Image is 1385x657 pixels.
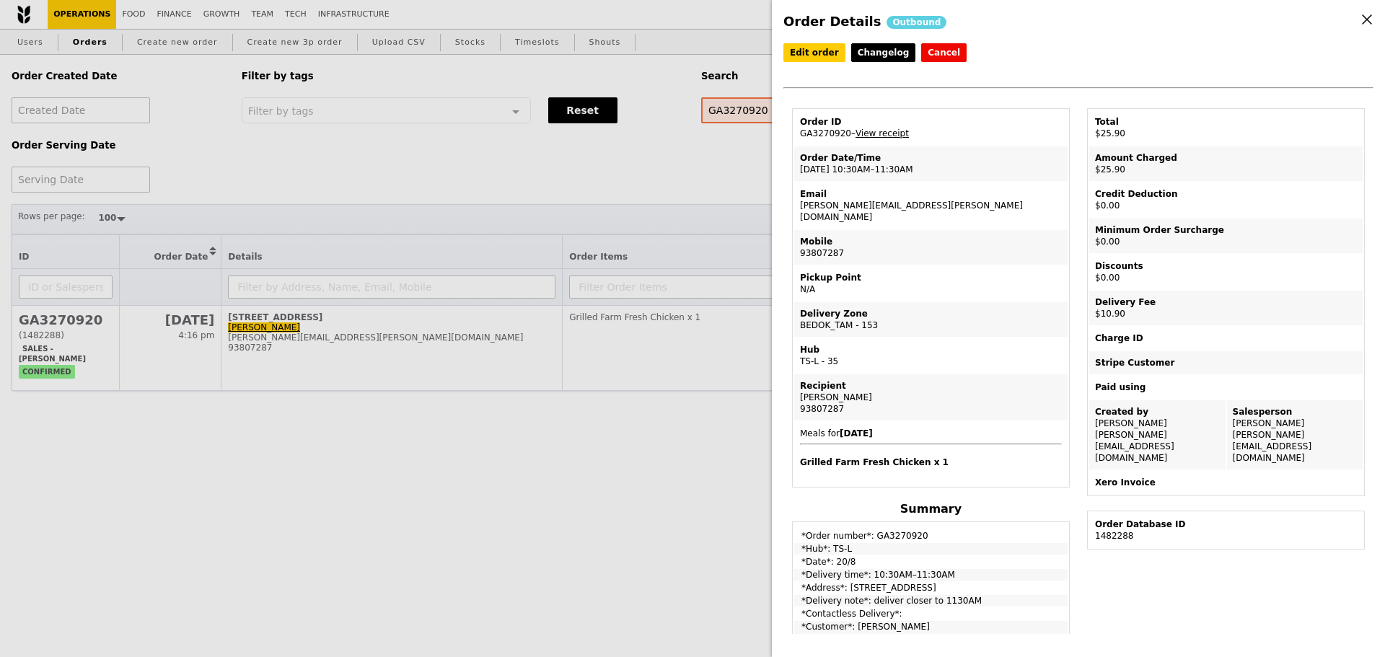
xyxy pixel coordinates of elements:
td: *Order number*: GA3270920 [794,524,1068,542]
div: Order Database ID [1095,519,1357,530]
td: *Delivery note*: deliver closer to 1130AM [794,595,1068,607]
td: GA3270920 [794,110,1068,145]
td: TS-L - 35 [794,338,1068,373]
div: Hub [800,344,1062,356]
td: N/A [794,266,1068,301]
h4: Grilled Farm Fresh Chicken x 1 [800,457,1062,468]
div: 93807287 [800,403,1062,415]
span: – [851,128,856,138]
h4: Summary [792,502,1070,516]
a: Edit order [783,43,845,62]
td: $0.00 [1089,219,1363,253]
div: Pickup Point [800,272,1062,283]
div: Recipient [800,380,1062,392]
button: Cancel [921,43,967,62]
div: Charge ID [1095,332,1357,344]
div: Total [1095,116,1357,128]
div: Stripe Customer [1095,357,1357,369]
div: Discounts [1095,260,1357,272]
div: [PERSON_NAME] [800,392,1062,403]
div: Paid using [1095,382,1357,393]
div: Minimum Order Surcharge [1095,224,1357,236]
td: [DATE] 10:30AM–11:30AM [794,146,1068,181]
div: Email [800,188,1062,200]
div: Outbound [887,16,946,29]
div: Mobile [800,236,1062,247]
td: *Delivery time*: 10:30AM–11:30AM [794,569,1068,581]
span: Order Details [783,14,881,29]
div: Created by [1095,406,1220,418]
div: Delivery Zone [800,308,1062,319]
div: Xero Invoice [1095,477,1357,488]
td: [PERSON_NAME][EMAIL_ADDRESS][PERSON_NAME][DOMAIN_NAME] [794,182,1068,229]
div: Delivery Fee [1095,296,1357,308]
td: $25.90 [1089,146,1363,181]
td: *Hub*: TS-L [794,543,1068,555]
span: Meals for [800,428,1062,468]
td: BEDOK_TAM - 153 [794,302,1068,337]
td: *Date*: 20/8 [794,556,1068,568]
b: [DATE] [840,428,873,438]
div: Credit Deduction [1095,188,1357,200]
td: 1482288 [1089,513,1363,547]
td: 93807287 [794,230,1068,265]
div: Salesperson [1233,406,1358,418]
a: View receipt [856,128,909,138]
td: [PERSON_NAME] [PERSON_NAME][EMAIL_ADDRESS][DOMAIN_NAME] [1227,400,1363,469]
td: *Address*: [STREET_ADDRESS] [794,582,1068,594]
td: $25.90 [1089,110,1363,145]
div: Amount Charged [1095,152,1357,164]
div: Order ID [800,116,1062,128]
a: Changelog [851,43,916,62]
td: *Customer*: [PERSON_NAME] [794,621,1068,639]
td: $10.90 [1089,291,1363,325]
td: *Contactless Delivery*: [794,608,1068,619]
td: $0.00 [1089,182,1363,217]
td: [PERSON_NAME] [PERSON_NAME][EMAIL_ADDRESS][DOMAIN_NAME] [1089,400,1226,469]
td: $0.00 [1089,255,1363,289]
div: Order Date/Time [800,152,1062,164]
